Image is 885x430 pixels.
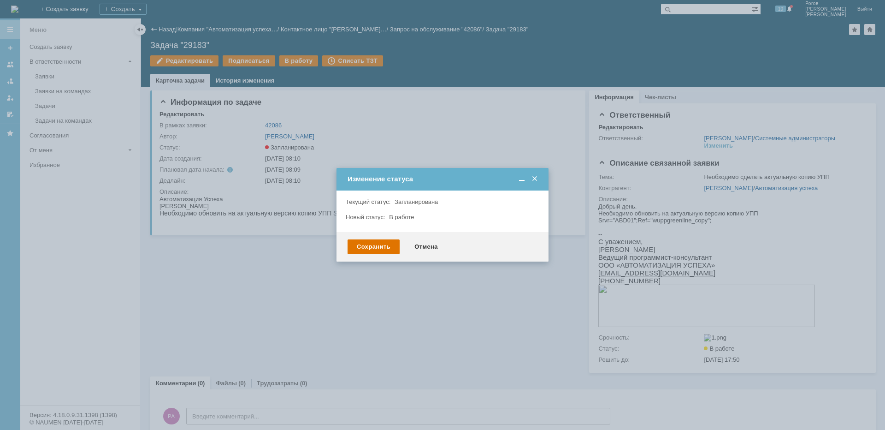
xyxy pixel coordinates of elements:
[395,198,438,205] span: Запланирована
[348,175,539,183] div: Изменение статуса
[389,214,414,221] span: В работе
[346,214,385,221] label: Новый статус:
[530,175,539,183] span: Закрыть
[346,198,390,205] label: Текущий статус:
[517,175,526,183] span: Свернуть (Ctrl + M)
